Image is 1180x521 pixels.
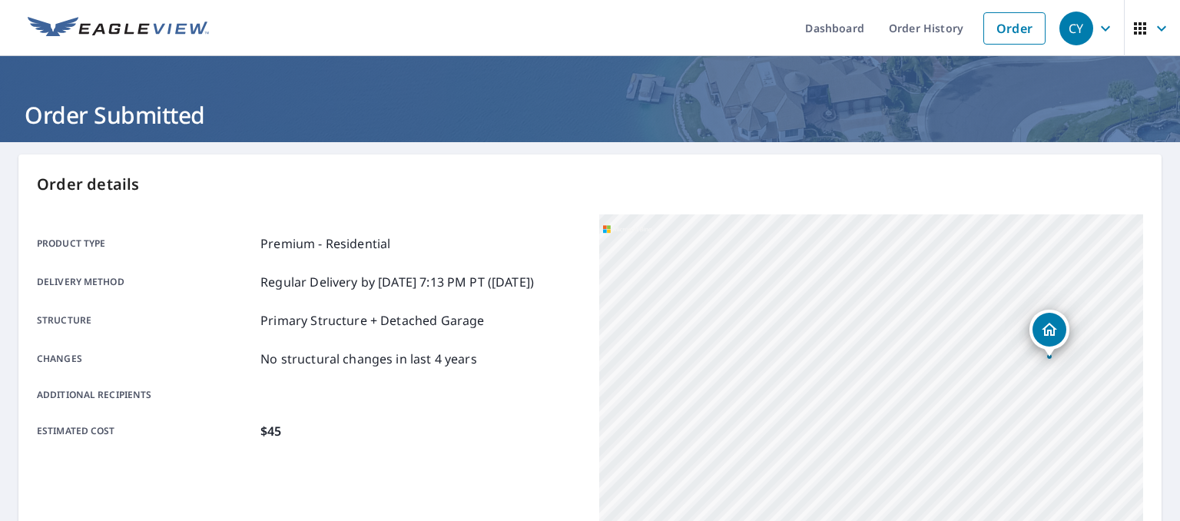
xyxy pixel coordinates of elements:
[983,12,1046,45] a: Order
[37,388,254,402] p: Additional recipients
[37,173,1143,196] p: Order details
[37,350,254,368] p: Changes
[260,273,534,291] p: Regular Delivery by [DATE] 7:13 PM PT ([DATE])
[260,234,390,253] p: Premium - Residential
[37,311,254,330] p: Structure
[1059,12,1093,45] div: CY
[260,350,477,368] p: No structural changes in last 4 years
[37,273,254,291] p: Delivery method
[28,17,209,40] img: EV Logo
[260,311,484,330] p: Primary Structure + Detached Garage
[37,422,254,440] p: Estimated cost
[1029,310,1069,357] div: Dropped pin, building 1, Residential property, 13460 Vista Oaks Dr Leander, TX 78641
[37,234,254,253] p: Product type
[260,422,281,440] p: $45
[18,99,1162,131] h1: Order Submitted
